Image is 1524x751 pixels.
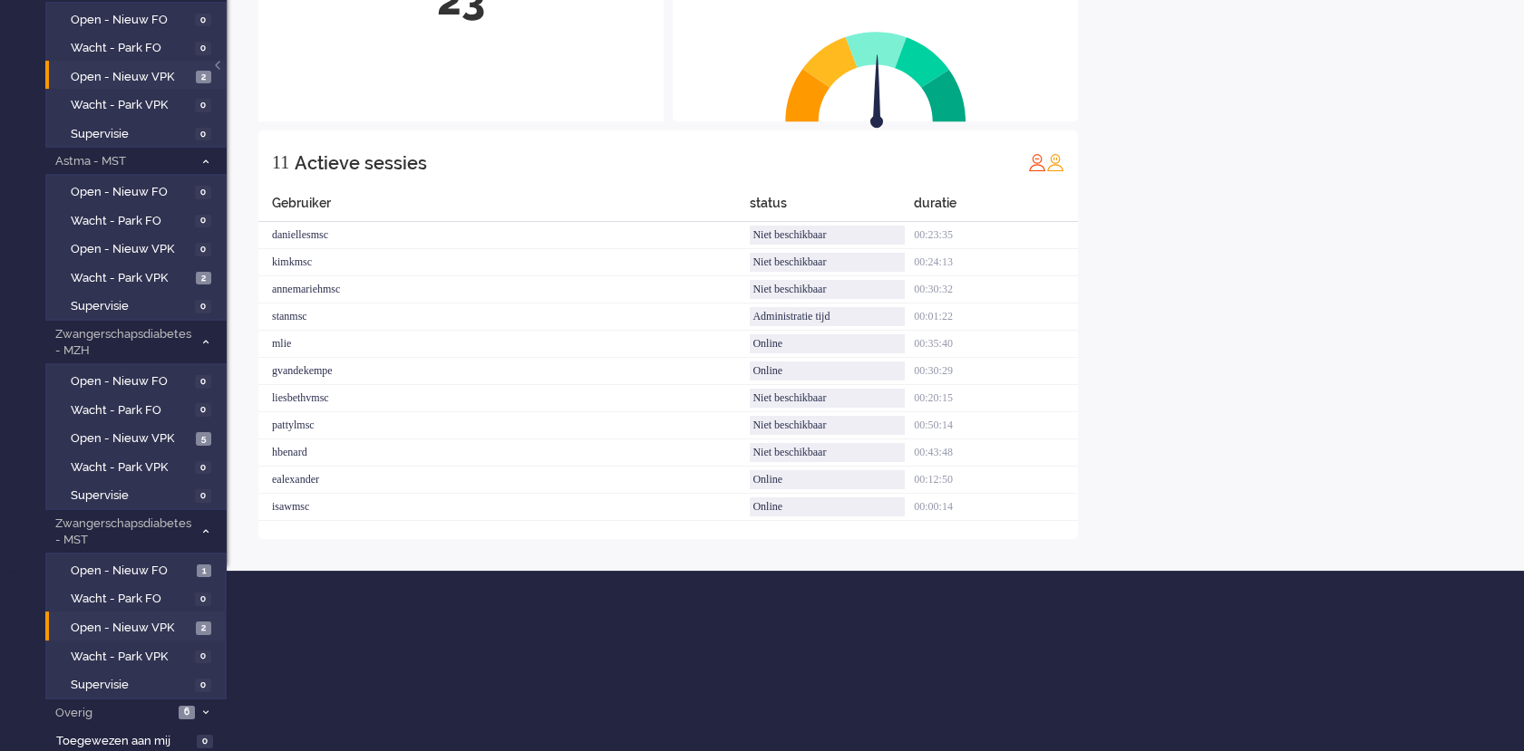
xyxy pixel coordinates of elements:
div: 00:30:29 [914,358,1078,385]
a: Wacht - Park FO 0 [53,210,225,230]
span: 2 [196,621,211,635]
a: Open - Nieuw FO 0 [53,181,225,201]
span: 0 [195,375,211,389]
span: Supervisie [71,126,190,143]
a: Wacht - Park FO 0 [53,37,225,57]
a: Supervisie 0 [53,485,225,505]
span: Supervisie [71,677,190,694]
span: 0 [195,215,211,228]
a: Wacht - Park VPK 0 [53,457,225,477]
div: Gebruiker [258,194,750,222]
span: 0 [195,14,211,27]
span: 1 [197,564,211,578]
span: 0 [195,300,211,313]
a: Open - Nieuw FO 0 [53,371,225,390]
img: arrow.svg [838,54,916,132]
div: 00:00:14 [914,494,1078,521]
div: pattylmsc [258,412,750,439]
img: profile_red.svg [1028,153,1046,171]
span: Open - Nieuw FO [71,563,192,580]
a: Open - Nieuw VPK 5 [53,428,225,448]
a: Open - Nieuw VPK 2 [53,617,225,637]
div: Online [750,470,905,489]
div: 00:43:48 [914,439,1078,467]
span: 2 [196,71,211,84]
span: Zwangerschapsdiabetes - MZH [53,326,193,360]
span: Wacht - Park FO [71,40,190,57]
span: Wacht - Park FO [71,213,190,230]
a: Wacht - Park VPK 2 [53,267,225,287]
a: Wacht - Park FO 0 [53,400,225,419]
div: Niet beschikbaar [750,416,905,435]
span: 0 [195,42,211,55]
span: Wacht - Park VPK [71,649,190,666]
span: Overig [53,705,173,722]
span: Open - Nieuw VPK [71,241,190,258]
span: Wacht - Park FO [71,402,190,419]
span: 0 [195,243,211,256]
div: kimkmsc [258,249,750,276]
div: gvandekempe [258,358,750,385]
span: Open - Nieuw VPK [71,620,191,637]
span: Open - Nieuw FO [71,373,190,390]
span: 0 [195,592,211,606]
span: 5 [196,432,211,446]
span: 0 [195,679,211,692]
span: Supervisie [71,298,190,315]
img: semi_circle.svg [785,31,966,122]
div: stanmsc [258,303,750,331]
a: Wacht - Park FO 0 [53,588,225,608]
span: 6 [179,706,195,719]
div: mlie [258,331,750,358]
span: Toegewezen aan mij [56,733,191,750]
div: 00:50:14 [914,412,1078,439]
div: Online [750,334,905,353]
div: daniellesmsc [258,222,750,249]
div: isawmsc [258,494,750,521]
span: 0 [195,99,211,112]
span: Open - Nieuw VPK [71,69,191,86]
div: 00:20:15 [914,385,1078,412]
div: Actieve sessies [295,145,427,181]
span: Wacht - Park VPK [71,97,190,114]
div: annemariehmsc [258,276,750,303]
div: 00:12:50 [914,467,1078,494]
span: 0 [195,489,211,503]
div: 00:35:40 [914,331,1078,358]
span: Wacht - Park VPK [71,459,190,477]
div: 00:24:13 [914,249,1078,276]
div: Niet beschikbaar [750,389,905,408]
a: Open - Nieuw VPK 2 [53,66,225,86]
div: ealexander [258,467,750,494]
div: Online [750,497,905,516]
a: Supervisie 0 [53,674,225,694]
a: Wacht - Park VPK 0 [53,646,225,666]
div: Niet beschikbaar [750,280,905,299]
span: Wacht - Park VPK [71,270,191,287]
a: Wacht - Park VPK 0 [53,94,225,114]
span: Astma - MST [53,153,193,170]
a: Supervisie 0 [53,295,225,315]
div: Niet beschikbaar [750,443,905,462]
div: 11 [272,144,289,180]
span: 0 [195,128,211,141]
span: 0 [195,461,211,475]
span: Open - Nieuw VPK [71,430,191,448]
div: 00:30:32 [914,276,1078,303]
div: hbenard [258,439,750,467]
span: 0 [197,735,213,748]
div: status [750,194,914,222]
span: Wacht - Park FO [71,591,190,608]
a: Open - Nieuw FO 1 [53,560,225,580]
img: profile_orange.svg [1046,153,1064,171]
span: Zwangerschapsdiabetes - MST [53,515,193,549]
span: 2 [196,272,211,285]
span: Supervisie [71,487,190,505]
span: Open - Nieuw FO [71,184,190,201]
div: Niet beschikbaar [750,253,905,272]
div: duratie [914,194,1078,222]
a: Open - Nieuw FO 0 [53,9,225,29]
span: Open - Nieuw FO [71,12,190,29]
div: 00:23:35 [914,222,1078,249]
a: Toegewezen aan mij 0 [53,730,227,750]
